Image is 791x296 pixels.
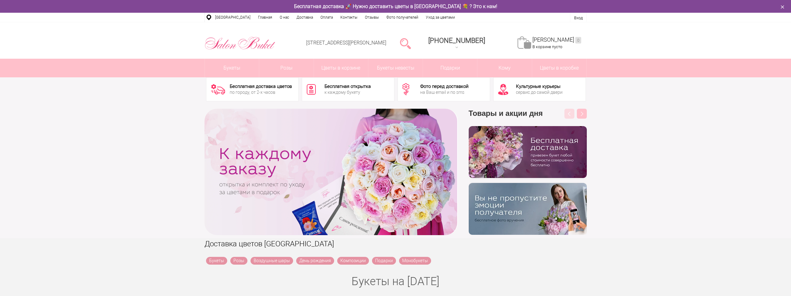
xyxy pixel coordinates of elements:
[577,109,587,119] button: Next
[383,13,422,22] a: Фото получателей
[469,126,587,178] img: hpaj04joss48rwypv6hbykmvk1dj7zyr.png.webp
[574,16,583,20] a: Вход
[337,257,369,265] a: Композиции
[532,44,562,49] span: В корзине пусто
[477,59,532,77] span: Кому
[205,59,259,77] a: Букеты
[230,90,292,94] div: по городу, от 2-х часов
[516,84,563,89] div: Культурные курьеры
[372,257,396,265] a: Подарки
[337,13,361,22] a: Контакты
[469,183,587,235] img: v9wy31nijnvkfycrkduev4dhgt9psb7e.png.webp
[324,90,371,94] div: к каждому букету
[324,84,371,89] div: Бесплатная открытка
[399,257,431,265] a: Монобукеты
[422,13,459,22] a: Уход за цветами
[425,34,489,52] a: [PHONE_NUMBER]
[230,84,292,89] div: Бесплатная доставка цветов
[469,109,587,126] h3: Товары и акции дня
[206,257,227,265] a: Букеты
[259,59,314,77] a: Розы
[368,59,423,77] a: Букеты невесты
[314,59,368,77] a: Цветы в корзине
[230,257,247,265] a: Розы
[317,13,337,22] a: Оплата
[532,36,581,43] a: [PERSON_NAME]
[516,90,563,94] div: сервис до самой двери
[575,37,581,43] ins: 0
[205,238,587,249] h1: Доставка цветов [GEOGRAPHIC_DATA]
[361,13,383,22] a: Отзывы
[306,40,386,46] a: [STREET_ADDRESS][PERSON_NAME]
[420,90,468,94] div: на Ваш email и по sms
[211,13,254,22] a: [GEOGRAPHIC_DATA]
[276,13,293,22] a: О нас
[296,257,334,265] a: День рождения
[352,275,439,288] a: Букеты на [DATE]
[423,59,477,77] a: Подарки
[205,35,276,51] img: Цветы Нижний Новгород
[200,3,591,10] div: Бесплатная доставка 🚀 Нужно доставить цветы в [GEOGRAPHIC_DATA] 💐 ? Это к нам!
[420,84,468,89] div: Фото перед доставкой
[254,13,276,22] a: Главная
[428,37,485,44] div: [PHONE_NUMBER]
[251,257,293,265] a: Воздушные шары
[532,59,586,77] a: Цветы в коробке
[293,13,317,22] a: Доставка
